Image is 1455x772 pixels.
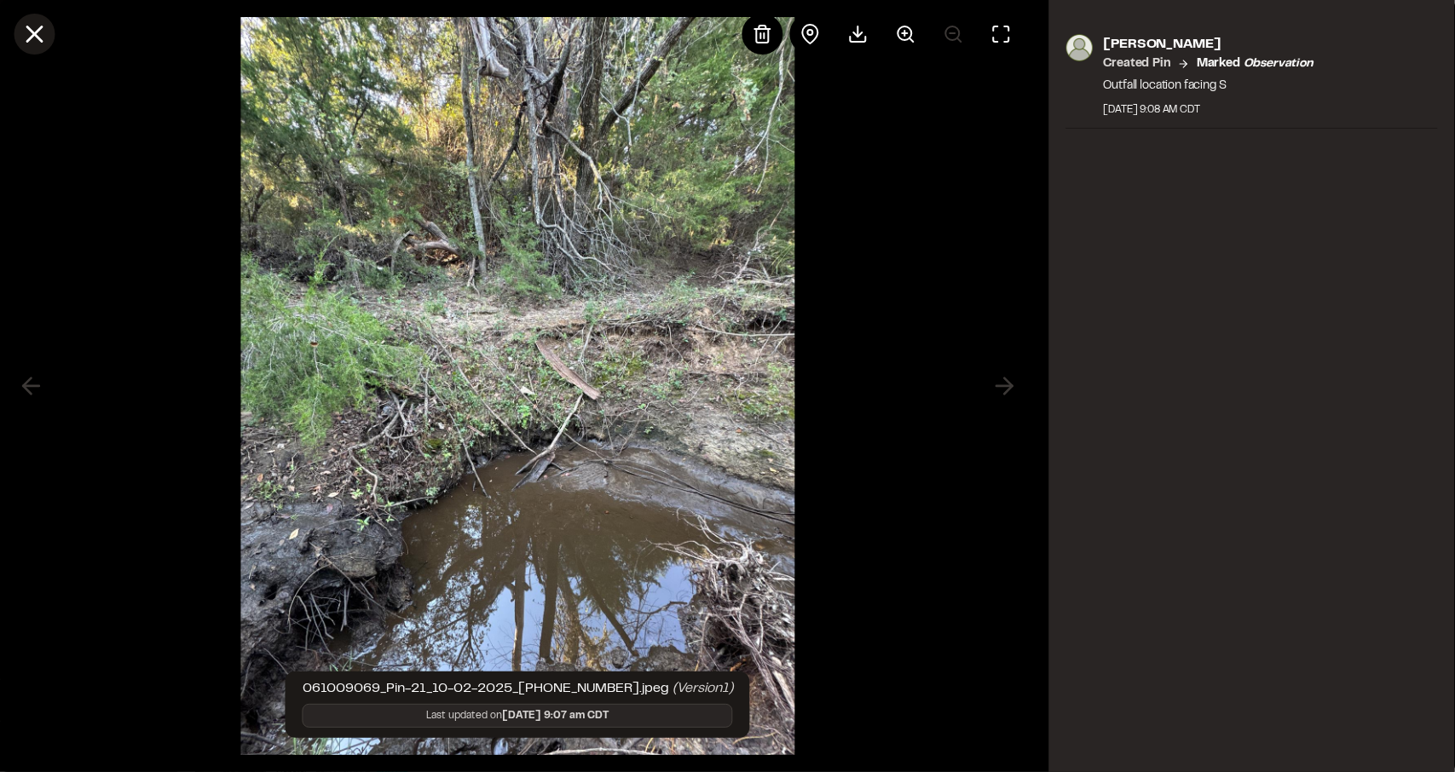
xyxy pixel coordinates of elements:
button: Zoom in [886,14,927,55]
p: [PERSON_NAME] [1104,34,1314,55]
button: Toggle Fullscreen [981,14,1022,55]
p: Created Pin [1104,55,1171,73]
p: Marked [1197,55,1314,73]
div: View pin on map [790,14,831,55]
img: photo [1066,34,1094,61]
em: observation [1244,59,1314,69]
div: [DATE] 9:08 AM CDT [1104,102,1314,118]
button: Close modal [14,14,55,55]
p: Outfall location facing S [1104,77,1314,95]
